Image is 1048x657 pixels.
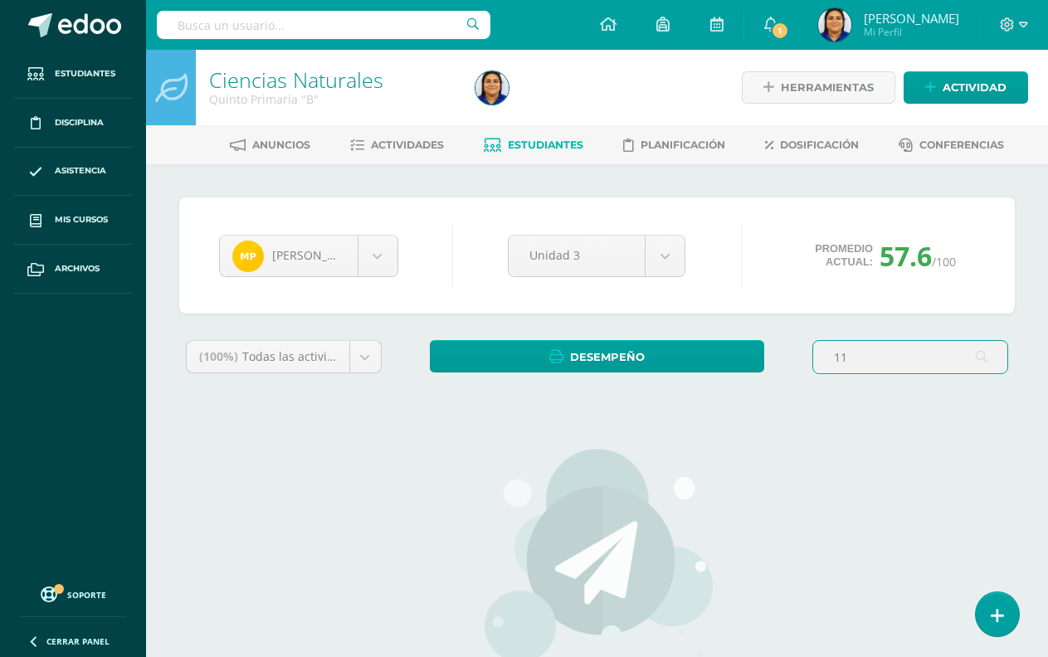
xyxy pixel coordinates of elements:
[252,139,310,151] span: Anuncios
[13,148,133,197] a: Asistencia
[641,139,725,151] span: Planificación
[272,247,365,263] span: [PERSON_NAME]
[919,139,1004,151] span: Conferencias
[899,132,1004,158] a: Conferencias
[475,71,509,105] img: a5e77f9f7bcd106dd1e8203e9ef801de.png
[55,67,115,80] span: Estudiantes
[157,11,490,39] input: Busca un usuario...
[209,66,383,94] a: Ciencias Naturales
[813,341,1007,373] input: Buscar una actividad aquí...
[20,582,126,605] a: Soporte
[781,72,874,103] span: Herramientas
[55,262,100,275] span: Archivos
[13,245,133,294] a: Archivos
[904,71,1028,104] a: Actividad
[46,635,110,647] span: Cerrar panel
[508,139,583,151] span: Estudiantes
[220,236,397,276] a: [PERSON_NAME]
[864,10,959,27] span: [PERSON_NAME]
[209,68,456,91] h1: Ciencias Naturales
[187,341,381,372] a: (100%)Todas las actividades de esta unidad
[818,8,851,41] img: a5e77f9f7bcd106dd1e8203e9ef801de.png
[771,22,789,40] span: 1
[570,342,645,372] span: Desempeño
[13,50,133,99] a: Estudiantes
[509,236,685,276] a: Unidad 3
[932,254,956,270] span: /100
[350,132,444,158] a: Actividades
[371,139,444,151] span: Actividades
[484,132,583,158] a: Estudiantes
[529,236,625,275] span: Unidad 3
[232,241,264,272] img: 149ea77e925604e24a42e5e5014a01ec.png
[780,139,859,151] span: Dosificación
[880,238,932,274] span: 57.6
[55,213,108,226] span: Mis cursos
[430,340,765,372] a: Desempeño
[55,164,106,178] span: Asistencia
[623,132,725,158] a: Planificación
[242,348,448,364] span: Todas las actividades de esta unidad
[943,72,1007,103] span: Actividad
[815,242,873,269] span: Promedio actual:
[864,25,959,39] span: Mi Perfil
[209,91,456,107] div: Quinto Primaria 'B'
[67,589,106,601] span: Soporte
[765,132,859,158] a: Dosificación
[230,132,310,158] a: Anuncios
[13,99,133,148] a: Disciplina
[55,116,104,129] span: Disciplina
[13,196,133,245] a: Mis cursos
[742,71,895,104] a: Herramientas
[199,348,238,364] span: (100%)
